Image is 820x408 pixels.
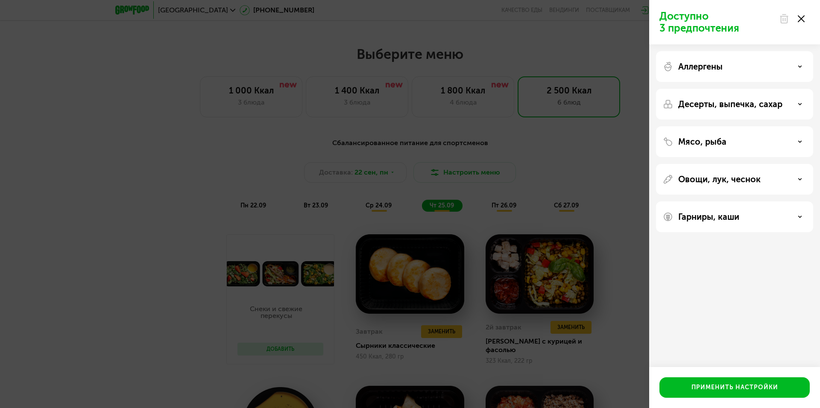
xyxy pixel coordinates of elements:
[659,10,774,34] p: Доступно 3 предпочтения
[678,99,782,109] p: Десерты, выпечка, сахар
[678,212,739,222] p: Гарниры, каши
[678,174,761,184] p: Овощи, лук, чеснок
[678,61,723,72] p: Аллергены
[659,377,810,398] button: Применить настройки
[678,137,726,147] p: Мясо, рыба
[691,383,778,392] div: Применить настройки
